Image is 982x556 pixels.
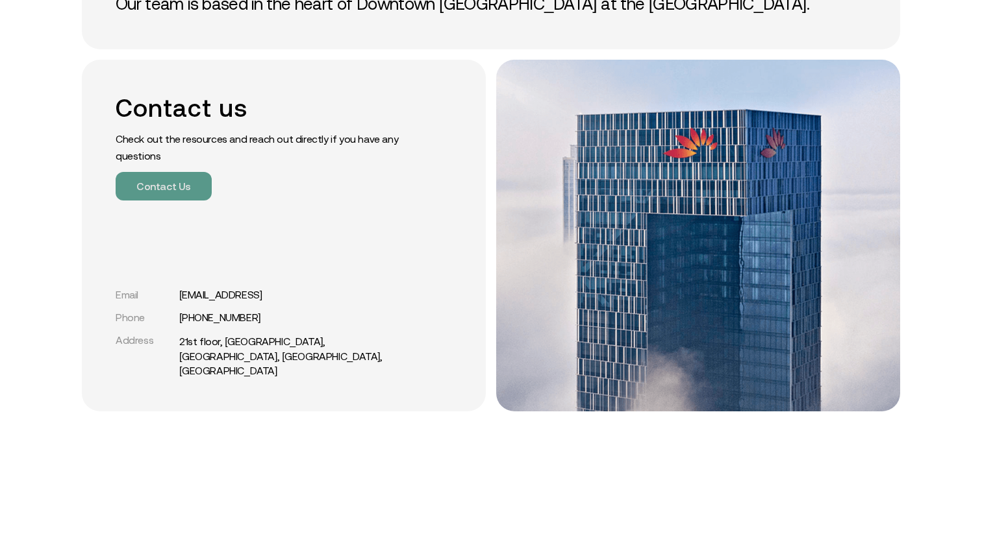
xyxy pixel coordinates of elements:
[496,60,900,411] img: office
[116,311,174,324] div: Phone
[116,130,408,164] p: Check out the resources and reach out directly if you have any questions
[116,172,212,200] button: Contact Us
[116,334,174,346] div: Address
[116,289,174,301] div: Email
[116,93,408,123] h2: Contact us
[179,311,260,324] a: [PHONE_NUMBER]
[179,289,262,301] a: [EMAIL_ADDRESS]
[179,334,408,378] a: 21st floor, [GEOGRAPHIC_DATA], [GEOGRAPHIC_DATA], [GEOGRAPHIC_DATA], [GEOGRAPHIC_DATA]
